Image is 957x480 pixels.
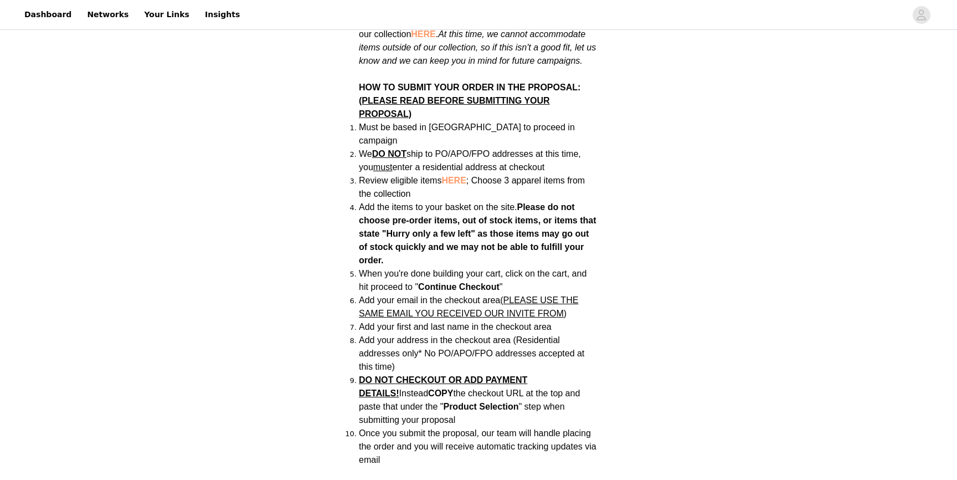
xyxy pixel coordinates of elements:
[359,269,586,292] span: When you're done building your cart, click on the cart, and hit proceed to " "
[359,335,584,371] span: Add your address in the checkout area (Residential addresses only* No PO/APO/FPO addresses accept...
[916,6,927,24] div: avatar
[359,83,580,119] strong: HOW TO SUBMIT YOUR ORDER IN THE PROPOSAL:
[411,29,435,39] a: HERE
[359,176,585,198] span: ; Choose 3 apparel items from the collection
[18,2,78,27] a: Dashboard
[372,149,407,159] strong: DO NOT
[359,295,578,318] span: (PLEASE USE THE SAME EMAIL YOU RECEIVED OUR INVITE FROM)
[428,389,453,398] strong: COPY
[359,202,596,265] strong: Please do not choose pre-order items, out of stock items, or items that state "Hurry only a few l...
[359,428,596,464] span: Once you submit the proposal, our team will handle placing the order and you will receive automat...
[359,122,575,145] span: Must be based in [GEOGRAPHIC_DATA] to proceed in campaign
[359,375,527,398] span: DO NOT CHECKOUT OR ADD PAYMENT DETAILS!
[359,3,596,65] span: For this campaign, we are sending 3 apparel products from our collection. You will be able to cho...
[359,96,550,119] span: (PLEASE READ BEFORE SUBMITTING YOUR PROPOSAL)
[359,29,596,65] em: At this time, we cannot accommodate items outside of our collection, so if this isn't a good fit,...
[359,322,552,331] span: Add your first and last name in the checkout area
[359,375,580,425] span: Instead the checkout URL at the top and paste that under the " " step when submitting your proposal
[418,282,500,292] strong: Continue Checkout
[359,202,517,212] span: Add the items to your basket on the site.
[198,2,246,27] a: Insights
[80,2,135,27] a: Networks
[359,176,585,198] span: Review eligible items
[359,149,581,172] span: We ship to PO/APO/FPO addresses at this time, you enter a residential address at checkout
[359,295,578,318] span: Add your email in the checkout area
[443,402,518,411] strong: Product Selection
[137,2,196,27] a: Your Links
[441,176,466,185] a: HERE
[373,162,393,172] span: must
